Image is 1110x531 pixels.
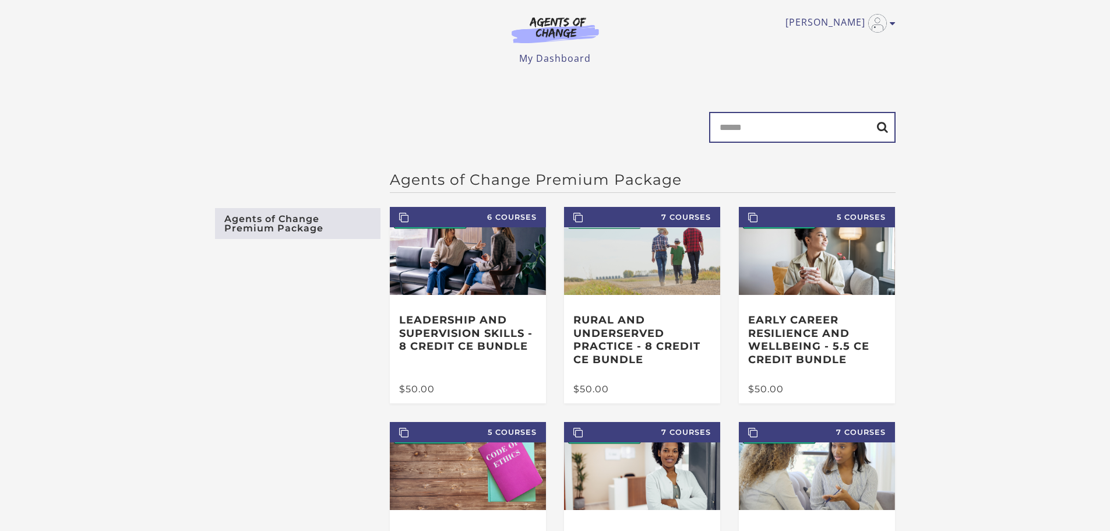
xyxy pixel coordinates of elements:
span: 5 Courses [739,207,895,227]
a: 7 Courses Rural and Underserved Practice - 8 Credit CE Bundle $50.00 [564,207,720,403]
h3: Rural and Underserved Practice - 8 Credit CE Bundle [573,314,711,366]
a: 6 Courses Leadership and Supervision Skills - 8 Credit CE Bundle $50.00 [390,207,546,403]
span: 7 Courses [564,207,720,227]
h3: Leadership and Supervision Skills - 8 Credit CE Bundle [399,314,537,353]
span: 7 Courses [564,422,720,442]
a: My Dashboard [519,52,591,65]
div: $50.00 [399,385,537,394]
img: Agents of Change Logo [499,16,611,43]
span: 5 Courses [390,422,546,442]
h2: Agents of Change Premium Package [390,171,896,188]
a: Agents of Change Premium Package [215,208,380,239]
span: 7 Courses [739,422,895,442]
div: $50.00 [748,385,886,394]
span: 6 Courses [390,207,546,227]
h3: Early Career Resilience and Wellbeing - 5.5 CE Credit Bundle [748,314,886,366]
a: Toggle menu [785,14,890,33]
div: $50.00 [573,385,711,394]
a: 5 Courses Early Career Resilience and Wellbeing - 5.5 CE Credit Bundle $50.00 [739,207,895,403]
